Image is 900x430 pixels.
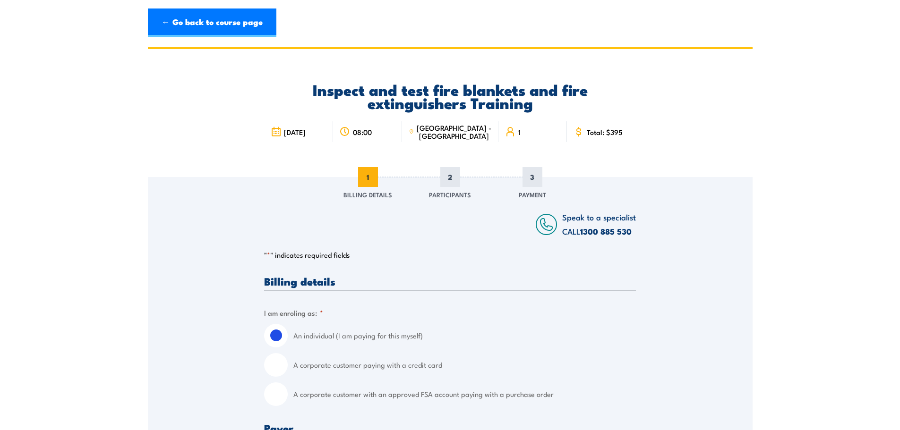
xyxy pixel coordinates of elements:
[519,190,546,199] span: Payment
[264,83,636,109] h2: Inspect and test fire blankets and fire extinguishers Training
[417,124,492,140] span: [GEOGRAPHIC_DATA] - [GEOGRAPHIC_DATA]
[264,250,636,260] p: " " indicates required fields
[264,276,636,287] h3: Billing details
[440,167,460,187] span: 2
[293,324,636,347] label: An individual (I am paying for this myself)
[343,190,392,199] span: Billing Details
[429,190,471,199] span: Participants
[293,353,636,377] label: A corporate customer paying with a credit card
[148,8,276,37] a: ← Go back to course page
[562,211,636,237] span: Speak to a specialist CALL
[523,167,542,187] span: 3
[293,382,636,406] label: A corporate customer with an approved FSA account paying with a purchase order
[518,128,521,136] span: 1
[284,128,306,136] span: [DATE]
[580,225,632,237] a: 1300 885 530
[358,167,378,187] span: 1
[264,307,323,318] legend: I am enroling as:
[353,128,372,136] span: 08:00
[587,128,623,136] span: Total: $395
